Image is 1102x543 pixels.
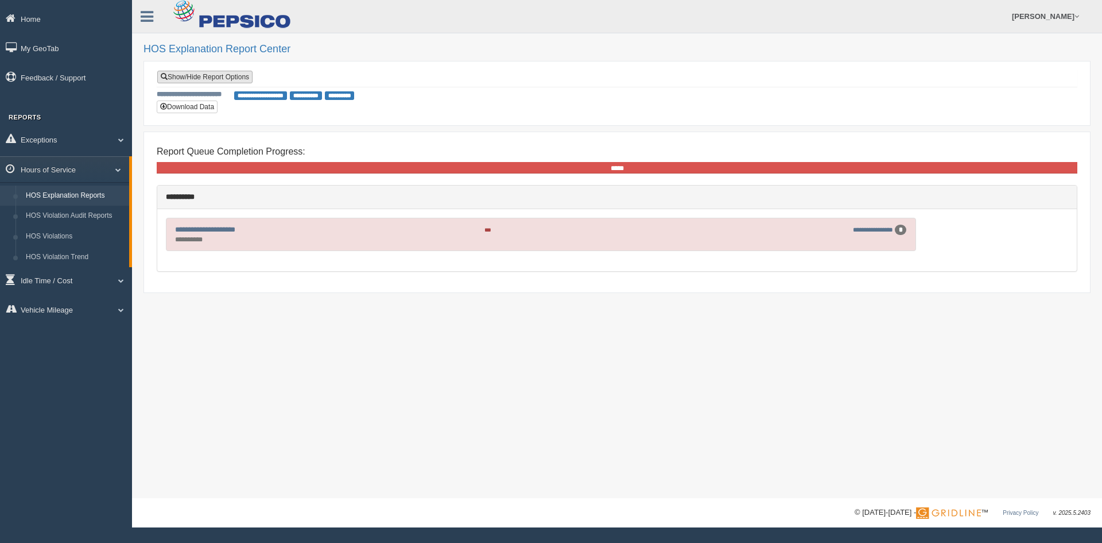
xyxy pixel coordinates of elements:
a: HOS Explanation Reports [21,186,129,206]
a: HOS Violation Trend [21,247,129,268]
span: v. 2025.5.2403 [1053,510,1091,516]
button: Download Data [157,101,218,113]
h2: HOS Explanation Report Center [143,44,1091,55]
img: Gridline [916,507,981,519]
a: Show/Hide Report Options [157,71,253,83]
div: © [DATE]-[DATE] - ™ [855,507,1091,519]
a: HOS Violation Audit Reports [21,206,129,226]
a: Privacy Policy [1003,510,1038,516]
h4: Report Queue Completion Progress: [157,147,1077,157]
a: HOS Violations [21,226,129,247]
